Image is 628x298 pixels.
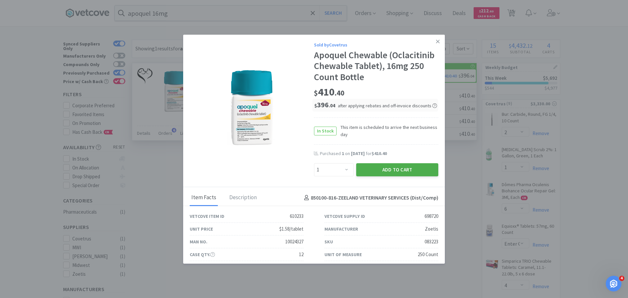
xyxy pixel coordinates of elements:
[324,225,358,233] div: Manufacturer
[425,238,438,246] div: 083223
[324,238,333,245] div: SKU
[290,212,304,220] div: 610233
[285,238,304,246] div: 10024327
[324,213,365,220] div: Vetcove Supply ID
[424,263,438,271] div: $431.95
[337,124,438,138] span: This item is scheduled to arrive the next business day
[356,163,438,176] button: Add to Cart
[619,276,624,281] span: 4
[335,88,344,97] span: . 40
[290,263,304,271] div: Bottle
[314,41,438,48] div: Sold by Covetrus
[190,190,218,206] div: Item Facts
[302,194,438,202] h4: 850100-816 - ZEELAND VETERINARY SERVICES (Dist/Comp)
[227,68,276,149] img: c4354009d7d9475dae4b8d0a50b64eef_698720.png
[190,238,207,245] div: Man No.
[279,225,304,233] div: $1.58/tablet
[329,102,335,109] span: . 04
[314,88,318,97] span: $
[299,251,304,258] div: 12
[372,150,387,156] span: $410.40
[351,150,365,156] span: [DATE]
[190,251,215,258] div: Case Qty.
[338,103,437,109] span: after applying rebates and off-invoice discounts
[425,225,438,233] div: Zoetis
[190,213,224,220] div: Vetcove Item ID
[425,212,438,220] div: 698720
[342,150,344,156] span: 1
[314,50,438,83] div: Apoquel Chewable (Oclacitinib Chewable Tablet), 16mg 250 Count Bottle
[314,85,344,98] span: 410
[320,150,438,157] div: Purchased on for
[190,225,213,233] div: Unit Price
[606,276,621,291] iframe: Intercom live chat
[314,100,335,109] span: 396
[418,251,438,258] div: 250 Count
[314,102,317,109] span: $
[228,190,258,206] div: Description
[324,251,362,258] div: Unit of Measure
[314,127,336,135] span: In Stock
